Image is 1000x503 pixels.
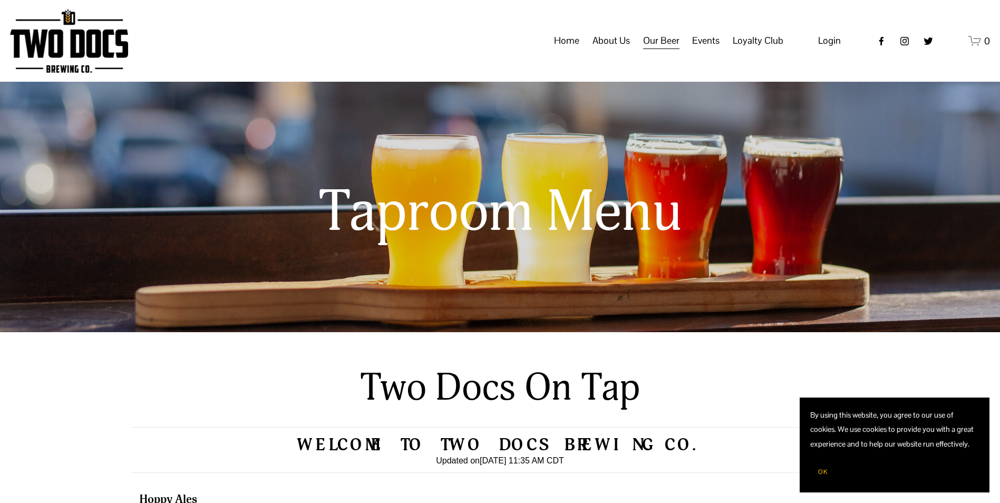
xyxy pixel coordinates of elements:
[320,365,680,412] h2: Two Docs On Tap
[593,31,630,51] a: folder dropdown
[984,35,990,47] span: 0
[818,34,841,46] span: Login
[692,32,720,50] span: Events
[800,398,989,492] section: Cookie banner
[643,31,679,51] a: folder dropdown
[818,468,828,476] span: OK
[818,32,841,50] a: Login
[899,36,910,46] a: instagram-unauth
[593,32,630,50] span: About Us
[876,36,887,46] a: Facebook
[733,31,783,51] a: folder dropdown
[643,32,679,50] span: Our Beer
[131,438,869,452] h2: Welcome to Two Docs Brewing Co.
[923,36,934,46] a: twitter-unauth
[810,462,836,482] button: OK
[480,456,564,465] time: [DATE] 11:35 AM CDT
[733,32,783,50] span: Loyalty Club
[968,34,990,47] a: 0 items in cart
[10,9,128,73] img: Two Docs Brewing Co.
[436,456,480,465] span: Updated on
[692,31,720,51] a: folder dropdown
[554,31,579,51] a: Home
[810,408,979,451] p: By using this website, you agree to our use of cookies. We use cookies to provide you with a grea...
[224,181,777,245] h1: Taproom Menu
